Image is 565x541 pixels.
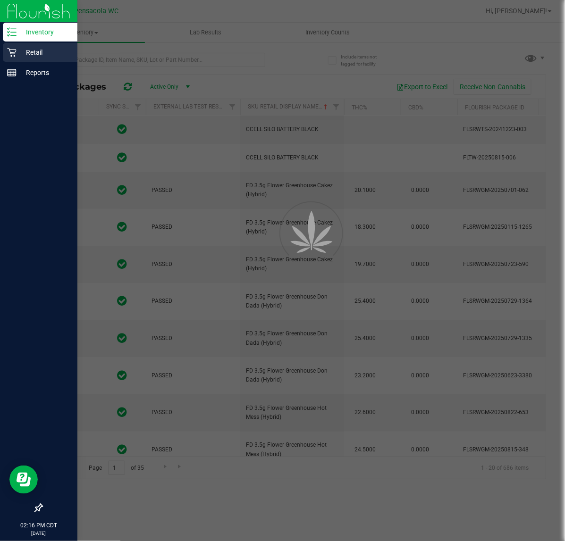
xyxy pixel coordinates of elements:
[17,67,73,78] p: Reports
[4,530,73,537] p: [DATE]
[17,26,73,38] p: Inventory
[9,466,38,494] iframe: Resource center
[7,68,17,77] inline-svg: Reports
[17,47,73,58] p: Retail
[7,27,17,37] inline-svg: Inventory
[7,48,17,57] inline-svg: Retail
[4,521,73,530] p: 02:16 PM CDT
